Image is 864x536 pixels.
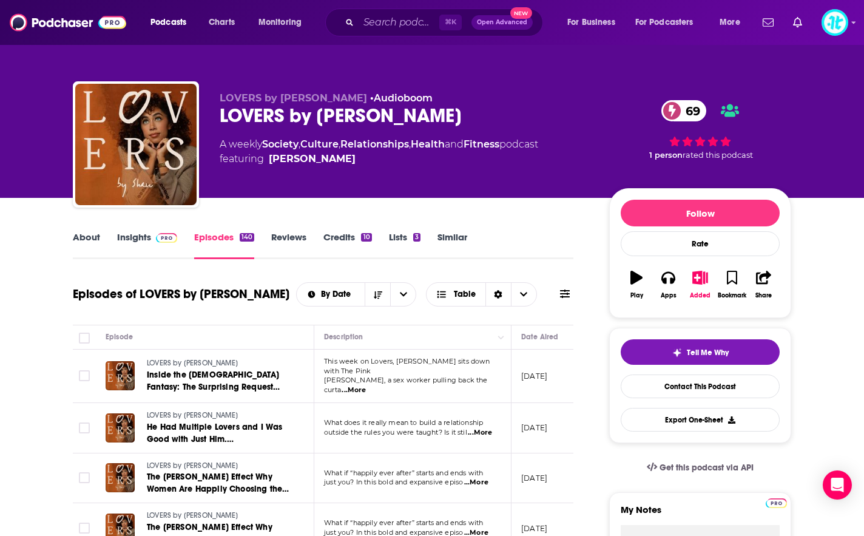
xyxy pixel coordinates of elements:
span: Inside the [DEMOGRAPHIC_DATA] Fantasy: The Surprising Request Men Keep Paying For ft. The Pink Pa... [147,370,280,416]
span: Toggle select row [79,422,90,433]
span: New [510,7,532,19]
button: Bookmark [716,263,748,307]
span: This week on Lovers, [PERSON_NAME] sits down with The Pink [324,357,490,375]
button: open menu [390,283,416,306]
a: Contact This Podcast [621,375,780,398]
div: Share [755,292,772,299]
a: Culture [300,138,339,150]
span: Charts [209,14,235,31]
span: Logged in as ImpactTheory [822,9,848,36]
a: Show notifications dropdown [758,12,778,33]
a: The [PERSON_NAME] Effect Why Women Are Happily Choosing the Single Life for Life [147,471,292,495]
div: 140 [240,233,254,242]
span: ...More [468,428,492,438]
a: Episodes140 [194,231,254,259]
label: My Notes [621,504,780,525]
img: Podchaser Pro [766,498,787,508]
span: More [720,14,740,31]
a: Get this podcast via API [637,453,763,483]
a: LOVERS by shan [75,84,197,205]
div: 3 [413,233,420,242]
div: Search podcasts, credits, & more... [337,8,555,36]
button: Column Actions [494,330,508,345]
img: tell me why sparkle [672,348,682,358]
span: By Date [321,290,355,299]
span: LOVERS by [PERSON_NAME] [220,92,367,104]
button: Sort Direction [365,283,390,306]
a: Shan Boodram [269,152,356,166]
a: Show notifications dropdown [788,12,807,33]
a: LOVERS by [PERSON_NAME] [147,511,292,521]
p: [DATE] [521,422,547,433]
button: Play [621,263,652,307]
span: LOVERS by [PERSON_NAME] [147,359,238,367]
span: The [PERSON_NAME] Effect Why Women Are Happily Choosing the Single Life for Life [147,472,289,506]
span: ...More [464,478,488,487]
p: [DATE] [521,371,547,381]
span: What does it really mean to build a relationship [324,418,483,427]
a: LOVERS by [PERSON_NAME] [147,461,292,472]
button: open menu [627,13,711,32]
button: Added [684,263,716,307]
a: Inside the [DEMOGRAPHIC_DATA] Fantasy: The Surprising Request Men Keep Paying For ft. The Pink Pa... [147,369,292,393]
a: LOVERS by [PERSON_NAME] [147,410,292,421]
span: , [299,138,300,150]
span: He Had Multiple Lovers and I Was Good with Just Him. [PERSON_NAME] On Their Intro To Polyamory [147,422,282,469]
span: 1 person [649,151,683,160]
span: outside the rules you were taught? Is it stil [324,428,467,436]
a: Credits10 [323,231,371,259]
div: 10 [361,233,371,242]
div: Apps [661,292,677,299]
span: Toggle select row [79,370,90,381]
input: Search podcasts, credits, & more... [359,13,439,32]
a: Reviews [271,231,306,259]
span: Table [454,290,476,299]
button: Follow [621,200,780,226]
a: He Had Multiple Lovers and I Was Good with Just Him. [PERSON_NAME] On Their Intro To Polyamory [147,421,292,446]
button: Export One-Sheet [621,408,780,432]
button: open menu [711,13,755,32]
div: Sort Direction [485,283,511,306]
button: Column Actions [573,330,587,345]
span: 69 [673,100,706,121]
span: Open Advanced [477,19,527,25]
button: Share [748,263,780,307]
a: Audioboom [374,92,433,104]
span: and [445,138,464,150]
span: For Podcasters [635,14,694,31]
span: LOVERS by [PERSON_NAME] [147,461,238,470]
span: Podcasts [150,14,186,31]
button: Choose View [426,282,537,307]
button: open menu [250,13,317,32]
span: just you? In this bold and expansive episo [324,478,463,486]
span: Monitoring [258,14,302,31]
button: Apps [652,263,684,307]
a: Relationships [340,138,409,150]
span: , [409,138,411,150]
span: rated this podcast [683,151,753,160]
a: 69 [661,100,706,121]
span: ⌘ K [439,15,462,30]
a: InsightsPodchaser Pro [117,231,177,259]
div: Date Aired [521,330,558,344]
span: Tell Me Why [687,348,729,358]
span: LOVERS by [PERSON_NAME] [147,511,238,520]
img: Podchaser Pro [156,233,177,243]
p: [DATE] [521,523,547,534]
span: Toggle select row [79,472,90,483]
a: Society [262,138,299,150]
span: , [339,138,340,150]
div: Rate [621,231,780,256]
h2: Choose List sort [296,282,417,307]
span: featuring [220,152,538,166]
img: User Profile [822,9,848,36]
span: What if “happily ever after” starts and ends with [324,518,483,527]
button: Open AdvancedNew [471,15,533,30]
div: Added [690,292,710,299]
a: Charts [201,13,242,32]
span: Toggle select row [79,523,90,534]
span: [PERSON_NAME], a sex worker pulling back the curta [324,376,488,394]
h1: Episodes of LOVERS by [PERSON_NAME] [73,287,289,302]
a: Similar [437,231,467,259]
